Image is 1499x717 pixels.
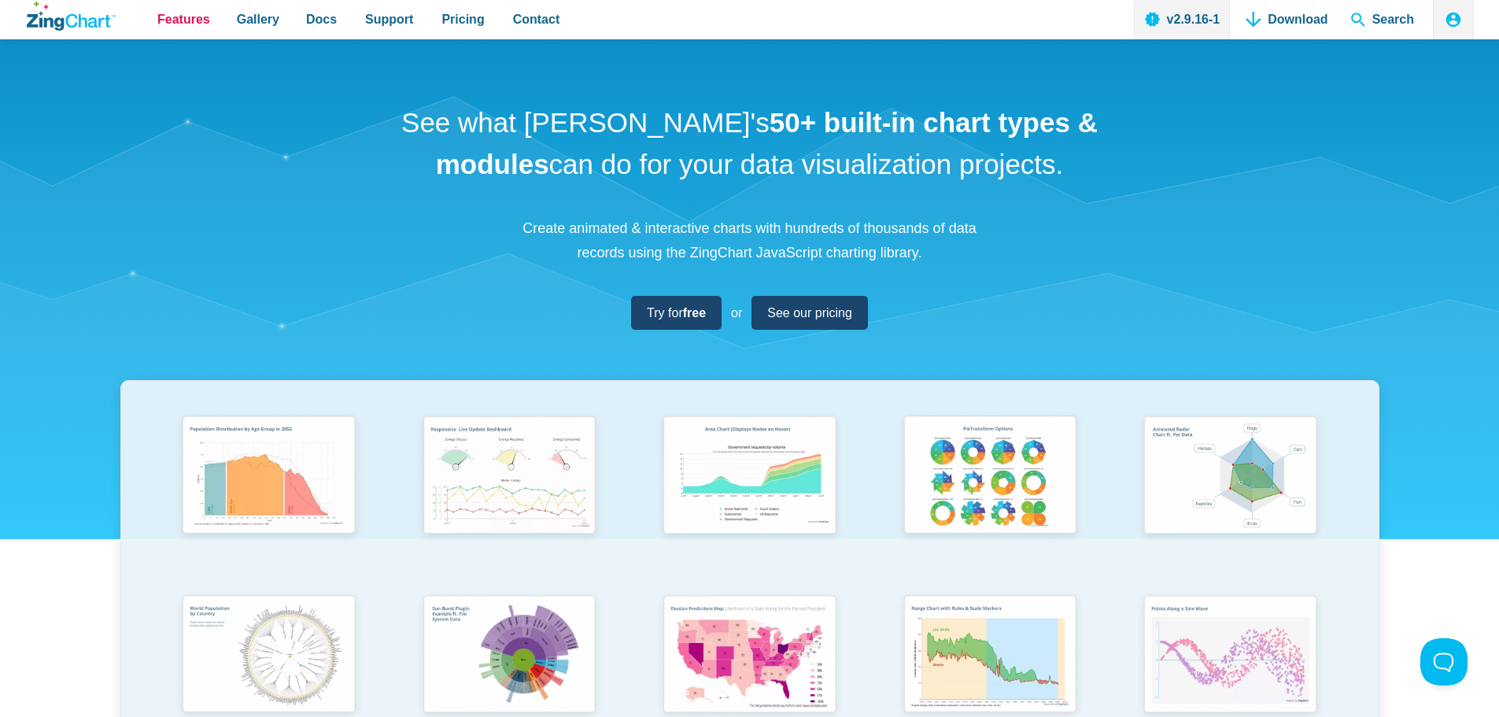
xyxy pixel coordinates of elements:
span: or [731,302,742,323]
a: Animated Radar Chart ft. Pet Data [1110,408,1351,587]
strong: 50+ built-in chart types & modules [436,107,1098,179]
img: Animated Radar Chart ft. Pet Data [1134,408,1326,545]
a: Area Chart (Displays Nodes on Hover) [630,408,870,587]
a: Try forfree [631,296,722,330]
span: Docs [306,9,337,30]
a: Population Distribution by Age Group in 2052 [149,408,390,587]
a: Responsive Live Update Dashboard [389,408,630,587]
span: Pricing [441,9,484,30]
img: Responsive Live Update Dashboard [413,408,605,545]
img: Pie Transform Options [894,408,1086,545]
a: ZingChart Logo. Click to return to the homepage [27,2,116,31]
strong: free [683,306,706,320]
a: Pie Transform Options [869,408,1110,587]
span: Features [157,9,210,30]
iframe: Toggle Customer Support [1420,638,1468,686]
img: Population Distribution by Age Group in 2052 [172,408,364,545]
h1: See what [PERSON_NAME]'s can do for your data visualization projects. [396,102,1104,185]
span: Contact [513,9,560,30]
span: Gallery [237,9,279,30]
a: See our pricing [751,296,868,330]
p: Create animated & interactive charts with hundreds of thousands of data records using the ZingCha... [514,216,986,264]
img: Area Chart (Displays Nodes on Hover) [653,408,845,545]
span: See our pricing [767,302,852,323]
span: Support [365,9,413,30]
span: Try for [647,302,706,323]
